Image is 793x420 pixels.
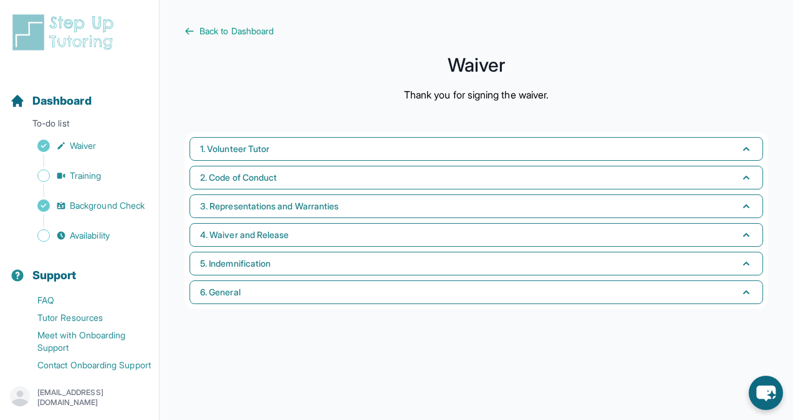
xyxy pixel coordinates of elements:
[200,229,289,241] span: 4. Waiver and Release
[5,72,154,115] button: Dashboard
[10,92,92,110] a: Dashboard
[749,376,783,410] button: chat-button
[185,57,768,72] h1: Waiver
[10,386,149,409] button: [EMAIL_ADDRESS][DOMAIN_NAME]
[10,137,159,155] a: Waiver
[10,197,159,214] a: Background Check
[190,194,763,218] button: 3. Representations and Warranties
[5,247,154,289] button: Support
[32,267,77,284] span: Support
[200,143,269,155] span: 1. Volunteer Tutor
[200,257,271,270] span: 5. Indemnification
[10,356,159,374] a: Contact Onboarding Support
[10,309,159,327] a: Tutor Resources
[70,169,102,182] span: Training
[37,388,149,408] p: [EMAIL_ADDRESS][DOMAIN_NAME]
[70,229,110,242] span: Availability
[10,292,159,309] a: FAQ
[5,117,154,135] p: To-do list
[200,200,339,212] span: 3. Representations and Warranties
[199,25,274,37] span: Back to Dashboard
[32,92,92,110] span: Dashboard
[10,327,159,356] a: Meet with Onboarding Support
[10,227,159,244] a: Availability
[185,25,768,37] a: Back to Dashboard
[190,280,763,304] button: 6. General
[190,252,763,275] button: 5. Indemnification
[404,87,549,102] p: Thank you for signing the waiver.
[190,137,763,161] button: 1. Volunteer Tutor
[10,167,159,184] a: Training
[190,223,763,247] button: 4. Waiver and Release
[200,171,277,184] span: 2. Code of Conduct
[70,199,145,212] span: Background Check
[190,166,763,189] button: 2. Code of Conduct
[200,286,241,298] span: 6. General
[10,12,121,52] img: logo
[70,140,96,152] span: Waiver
